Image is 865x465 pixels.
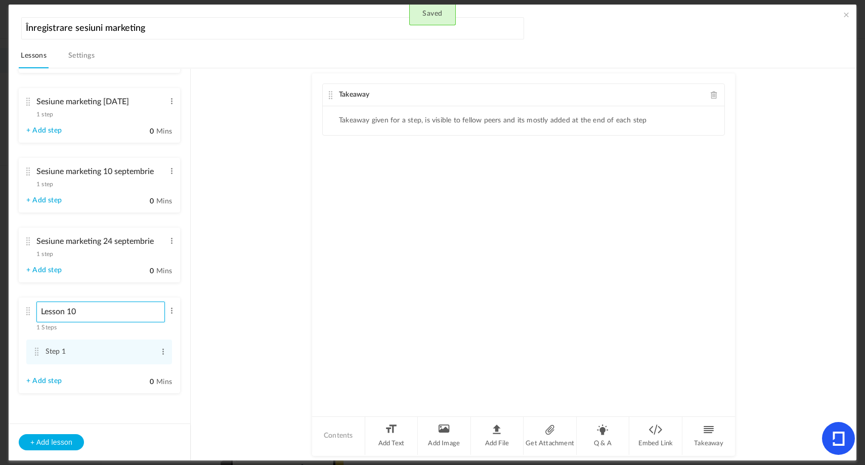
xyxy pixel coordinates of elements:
li: Contents [312,417,365,455]
span: Takeaway [339,91,370,98]
span: Mins [156,128,172,135]
input: Mins [129,127,154,137]
li: Embed Link [629,417,682,455]
span: Mins [156,198,172,205]
li: Add Text [365,417,418,455]
li: Get Attachment [524,417,577,455]
span: Mins [156,268,172,275]
span: Mins [156,378,172,386]
input: Mins [129,377,154,387]
input: Mins [129,197,154,206]
input: Mins [129,267,154,276]
li: Takeaway [682,417,735,455]
li: Add File [471,417,524,455]
li: Takeaway given for a step, is visible to fellow peers and its mostly added at the end of each step [339,116,647,125]
li: Add Image [418,417,471,455]
li: Q & A [577,417,630,455]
